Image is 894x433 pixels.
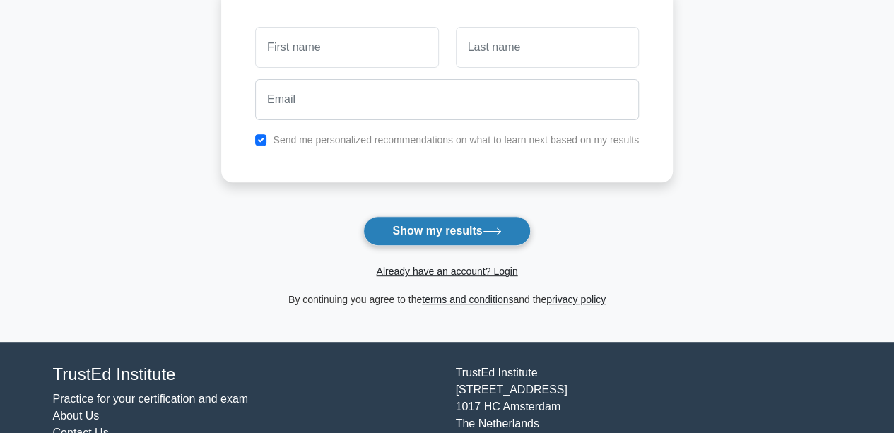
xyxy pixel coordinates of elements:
div: By continuing you agree to the and the [213,291,681,308]
input: First name [255,27,438,68]
a: About Us [53,410,100,422]
input: Last name [456,27,639,68]
a: terms and conditions [422,294,513,305]
a: privacy policy [546,294,606,305]
label: Send me personalized recommendations on what to learn next based on my results [273,134,639,146]
a: Practice for your certification and exam [53,393,249,405]
button: Show my results [363,216,530,246]
a: Already have an account? Login [376,266,517,277]
input: Email [255,79,639,120]
h4: TrustEd Institute [53,364,439,385]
